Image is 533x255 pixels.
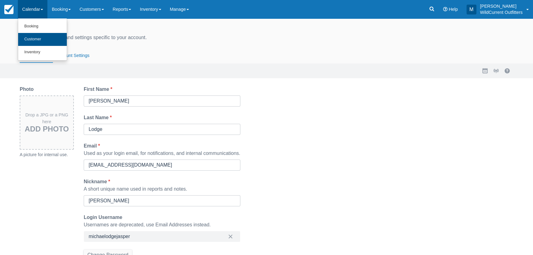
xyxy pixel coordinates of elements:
[23,125,71,133] h3: Add Photo
[18,33,67,46] a: Customer
[20,112,73,133] div: Drop a JPG or a PNG here
[449,7,458,12] span: Help
[18,46,67,59] a: Inventory
[84,214,125,221] label: Login Username
[20,22,513,33] div: Profile
[4,5,14,14] img: checkfront-main-nav-mini-logo.png
[84,151,240,156] span: Used as your login email, for notifications, and internal communications.
[480,9,523,15] p: WildCurrent Outfitters
[84,86,115,93] label: First Name
[467,5,476,14] div: M
[84,178,113,185] label: Nickname
[84,114,114,121] label: Last Name
[20,34,513,41] div: Manage your profile and settings specific to your account.
[20,86,36,93] label: Photo
[443,7,447,11] i: Help
[480,3,523,9] p: [PERSON_NAME]
[84,185,240,193] div: A short unique name used in reports and notes.
[18,18,67,61] ul: Calendar
[20,151,74,158] div: A picture for internal use.
[84,142,102,150] label: Email
[18,20,67,33] a: Booking
[53,49,93,63] button: Account Settings
[84,221,240,229] div: Usernames are deprecated, use Email Addresses instead.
